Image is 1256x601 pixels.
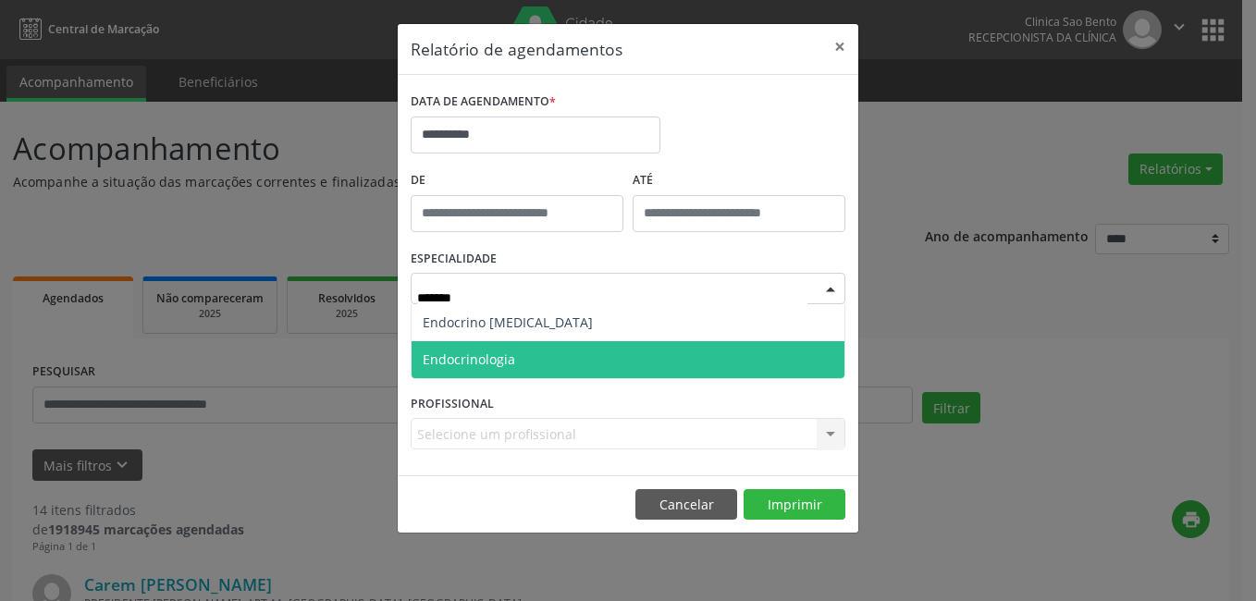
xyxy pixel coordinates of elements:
[411,389,494,418] label: PROFISSIONAL
[635,489,737,521] button: Cancelar
[821,24,858,69] button: Close
[411,166,623,195] label: De
[744,489,845,521] button: Imprimir
[423,350,515,368] span: Endocrinologia
[423,313,593,331] span: Endocrino [MEDICAL_DATA]
[411,37,622,61] h5: Relatório de agendamentos
[411,245,497,274] label: ESPECIALIDADE
[633,166,845,195] label: ATÉ
[411,88,556,117] label: DATA DE AGENDAMENTO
